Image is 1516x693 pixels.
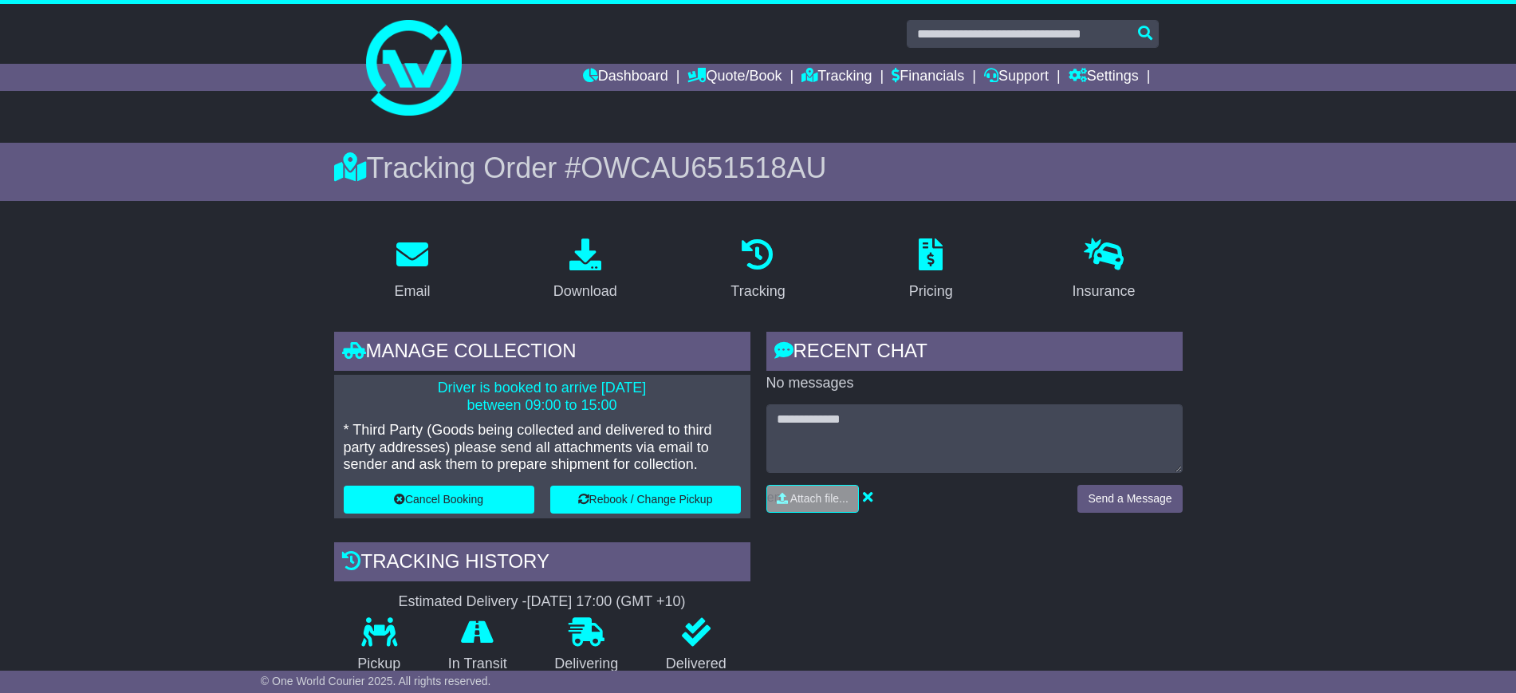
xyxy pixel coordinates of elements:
[334,151,1183,185] div: Tracking Order #
[766,375,1183,392] p: No messages
[801,64,872,91] a: Tracking
[642,656,750,673] p: Delivered
[344,486,534,514] button: Cancel Booking
[1062,233,1146,308] a: Insurance
[543,233,628,308] a: Download
[394,281,430,302] div: Email
[909,281,953,302] div: Pricing
[1069,64,1139,91] a: Settings
[730,281,785,302] div: Tracking
[550,486,741,514] button: Rebook / Change Pickup
[344,380,741,414] p: Driver is booked to arrive [DATE] between 09:00 to 15:00
[384,233,440,308] a: Email
[581,152,826,184] span: OWCAU651518AU
[527,593,686,611] div: [DATE] 17:00 (GMT +10)
[984,64,1049,91] a: Support
[1073,281,1136,302] div: Insurance
[766,332,1183,375] div: RECENT CHAT
[334,656,425,673] p: Pickup
[334,593,750,611] div: Estimated Delivery -
[334,332,750,375] div: Manage collection
[424,656,531,673] p: In Transit
[899,233,963,308] a: Pricing
[1077,485,1182,513] button: Send a Message
[583,64,668,91] a: Dashboard
[720,233,795,308] a: Tracking
[261,675,491,687] span: © One World Courier 2025. All rights reserved.
[892,64,964,91] a: Financials
[687,64,782,91] a: Quote/Book
[334,542,750,585] div: Tracking history
[553,281,617,302] div: Download
[531,656,643,673] p: Delivering
[344,422,741,474] p: * Third Party (Goods being collected and delivered to third party addresses) please send all atta...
